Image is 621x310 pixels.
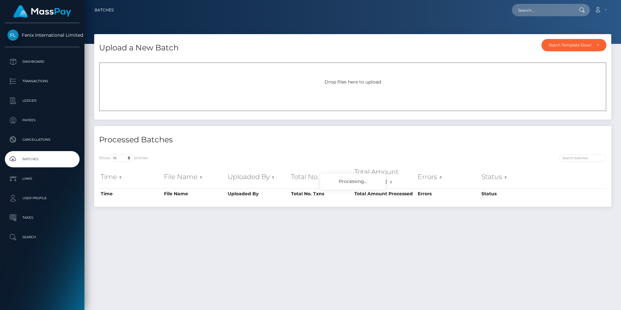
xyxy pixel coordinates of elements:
th: Uploaded By [226,165,289,188]
th: File Name [162,188,226,199]
th: Total Amount Processed [353,165,416,188]
th: Uploaded By [226,188,289,199]
a: Batches [5,151,80,167]
th: Status [480,165,543,188]
a: User Profile [5,190,80,206]
a: Dashboard [5,54,80,70]
a: Search [5,229,80,245]
a: Taxes [5,210,80,226]
th: Time [99,165,162,188]
p: Transactions [7,76,77,86]
th: Status [480,188,543,199]
a: Ledger [5,93,80,109]
a: Payees [5,112,80,128]
button: Batch Template Download [541,39,606,51]
p: Cancellations [7,135,77,145]
div: Batch Template Download [549,43,591,48]
p: Search [7,232,77,242]
p: Links [7,174,77,184]
a: Transactions [5,73,80,89]
p: Taxes [7,213,77,223]
input: Search batches [559,154,606,162]
th: Time [99,188,162,199]
p: Dashboard [7,57,77,67]
select: Showentries [110,154,134,162]
p: Payees [7,115,77,125]
img: Fenix International Limited [7,30,19,41]
a: Links [5,171,80,187]
input: Search... [512,4,573,16]
p: Ledger [7,96,77,106]
th: Errors [416,188,479,199]
p: Batches [7,154,77,164]
th: Total No. Txns [289,188,353,199]
h4: Upload a New Batch [99,42,179,54]
img: MassPay Logo [13,5,71,18]
h4: Processed Batches [99,134,348,146]
span: Fenix International Limited [5,32,80,38]
th: File Name [162,165,226,188]
label: Show entries [99,154,148,162]
a: Cancellations [5,132,80,148]
p: User Profile [7,193,77,203]
th: Errors [416,165,479,188]
span: Drop files here to upload [324,79,381,85]
div: Processing... [320,174,385,189]
a: Batches [95,3,114,17]
th: Total No. Txns [289,165,353,188]
th: Total Amount Processed [353,188,416,199]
